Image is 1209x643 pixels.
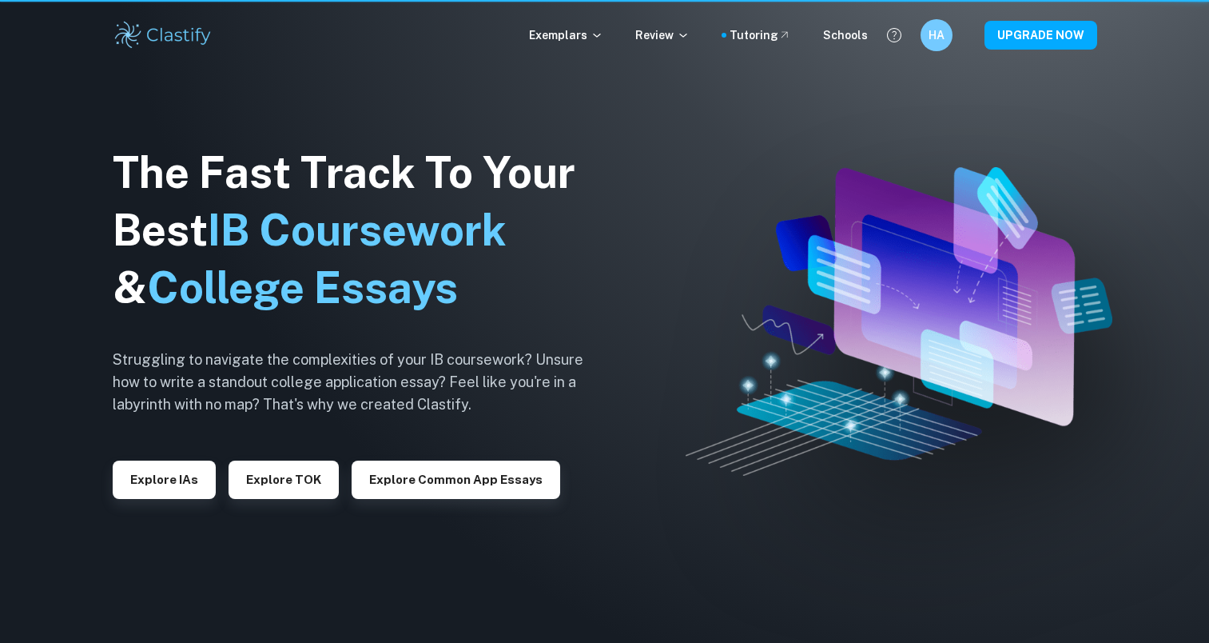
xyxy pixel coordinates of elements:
[352,461,560,499] button: Explore Common App essays
[113,461,216,499] button: Explore IAs
[635,26,690,44] p: Review
[113,471,216,486] a: Explore IAs
[881,22,908,49] button: Help and Feedback
[529,26,603,44] p: Exemplars
[147,262,458,313] span: College Essays
[113,349,608,416] h6: Struggling to navigate the complexities of your IB coursework? Unsure how to write a standout col...
[984,21,1097,50] button: UPGRADE NOW
[921,19,952,51] button: HA
[686,167,1112,476] img: Clastify hero
[113,19,214,51] img: Clastify logo
[208,205,507,255] span: IB Coursework
[927,26,945,44] h6: HA
[352,471,560,486] a: Explore Common App essays
[730,26,791,44] a: Tutoring
[229,461,339,499] button: Explore TOK
[823,26,868,44] a: Schools
[229,471,339,486] a: Explore TOK
[113,144,608,317] h1: The Fast Track To Your Best &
